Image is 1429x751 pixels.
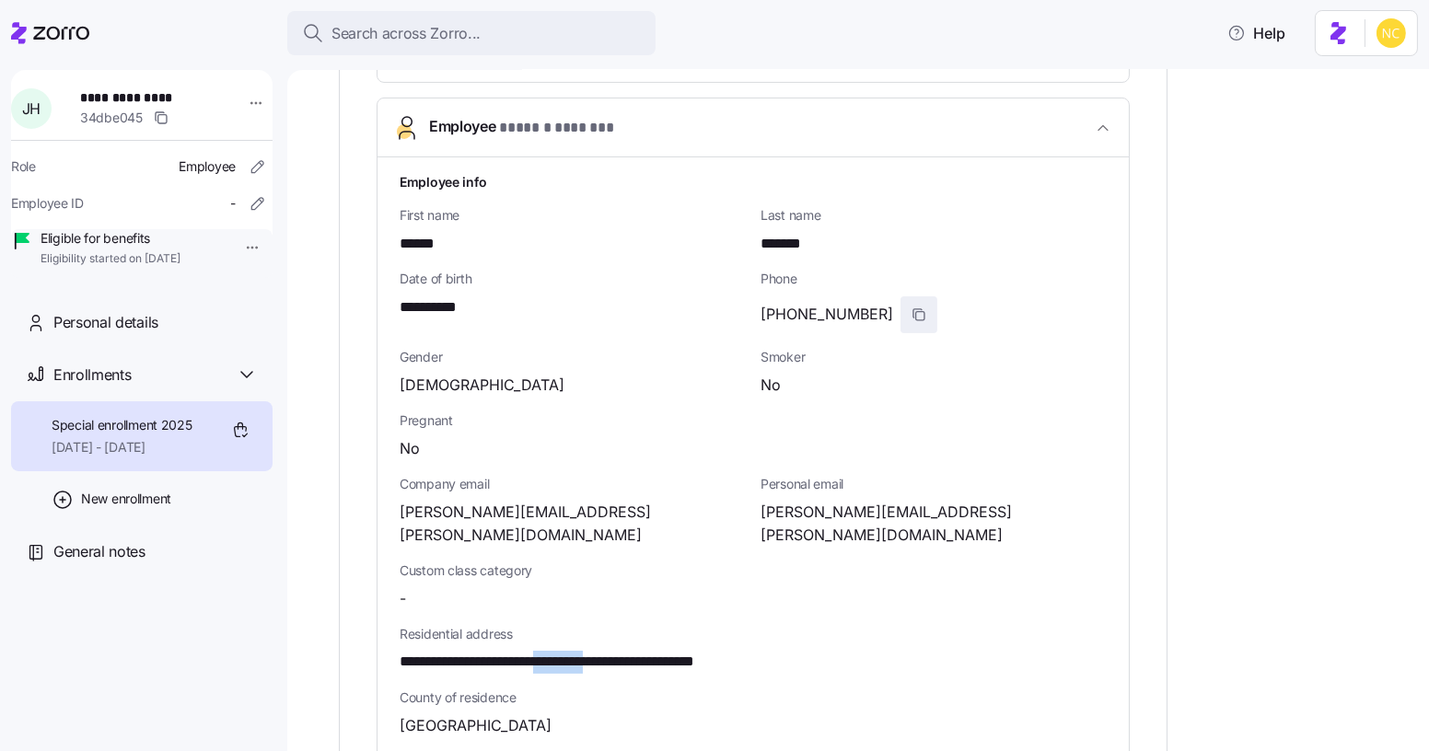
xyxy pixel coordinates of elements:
span: Custom class category [400,561,746,580]
span: Pregnant [400,411,1107,430]
span: No [761,374,781,397]
span: First name [400,206,746,225]
span: Eligible for benefits [41,229,180,248]
span: General notes [53,540,145,563]
span: Company email [400,475,746,493]
img: e03b911e832a6112bf72643c5874f8d8 [1377,18,1406,48]
h1: Employee info [400,172,1107,191]
span: [PERSON_NAME][EMAIL_ADDRESS][PERSON_NAME][DOMAIN_NAME] [400,501,746,547]
span: Personal email [761,475,1107,493]
button: Help [1213,15,1300,52]
span: Employee [179,157,236,176]
span: Last name [761,206,1107,225]
span: County of residence [400,688,1107,707]
span: Date of birth [400,270,746,288]
span: New enrollment [81,490,171,508]
span: No [400,437,420,460]
span: [GEOGRAPHIC_DATA] [400,714,552,737]
span: Employee ID [11,194,84,213]
span: [PERSON_NAME][EMAIL_ADDRESS][PERSON_NAME][DOMAIN_NAME] [761,501,1107,547]
span: Employee [429,115,615,140]
span: 34dbe045 [80,109,143,127]
span: Enrollments [53,364,131,387]
span: [DATE] - [DATE] [52,438,192,456]
span: Smoker [761,348,1107,366]
span: [PHONE_NUMBER] [761,303,893,326]
span: - [400,587,406,610]
span: Eligibility started on [DATE] [41,251,180,267]
span: Help [1227,22,1285,44]
span: Residential address [400,625,1107,643]
span: [DEMOGRAPHIC_DATA] [400,374,564,397]
span: - [230,194,236,213]
span: Personal details [53,311,158,334]
span: Role [11,157,36,176]
span: Phone [761,270,1107,288]
span: Gender [400,348,746,366]
button: Search across Zorro... [287,11,656,55]
span: Search across Zorro... [331,22,481,45]
span: Special enrollment 2025 [52,416,192,434]
span: J H [22,101,41,116]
